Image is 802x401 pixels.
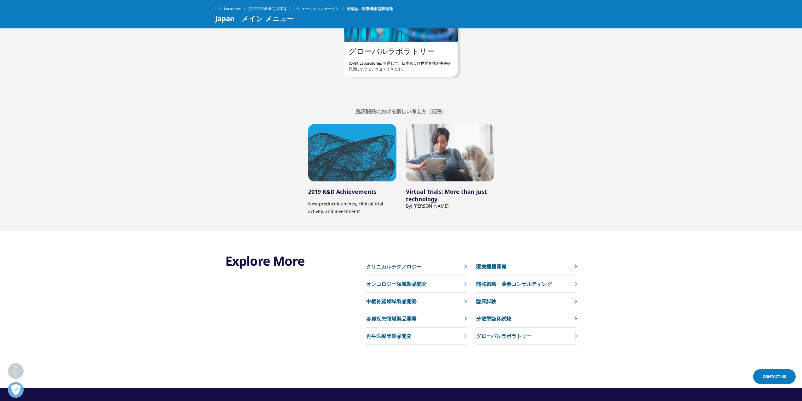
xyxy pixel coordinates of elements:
[225,253,331,269] h3: Explore More
[763,374,786,379] span: Contact Us
[366,298,417,305] p: 中枢神経領域製品開発
[215,15,294,22] span: Japan メイン メニュー
[476,280,552,288] p: 開発戦略・薬事コンサルティング
[366,263,422,270] p: クリニカルテクノロジー
[349,46,435,56] a: グローバルラボラトリー
[308,188,377,195] a: 2019 R&D Achievements
[476,315,511,322] p: 分散型臨床試験
[476,263,506,270] p: 医療機器開発
[308,195,396,215] p: New product launches, clinical trial activity, and investments
[366,332,412,340] p: 再生医療等製品開発
[476,258,577,275] a: 医療機器開発
[406,188,487,203] a: Virtual Trials: More than just technology
[753,369,796,384] a: Contact Us
[347,3,393,15] span: 医薬品・医療機器 臨床開発
[366,310,467,327] a: 各種疾患領域製品開発
[248,3,294,15] a: [GEOGRAPHIC_DATA]
[366,293,467,310] a: 中枢神経領域製品開発
[366,280,427,288] p: オンコロジー領域製品開発
[476,275,577,293] a: 開発戦略・薬事コンサルティング
[476,293,577,310] a: 臨床試験
[366,327,467,345] a: 再生医療等製品開発
[8,382,24,398] button: 優先設定センターを開く
[406,203,494,209] div: By: [PERSON_NAME]
[215,108,587,115] h2: 臨床開発における新しい考え方（英語）
[366,315,417,322] p: 各種疾患領域製品開発
[224,3,248,15] a: Locations
[366,258,467,275] a: クリニカルテクノロジー
[349,56,453,72] p: IQVIA Laboratories を通じて、日本および世界各地の中央研究所にすぐにアクセスできます。
[294,3,347,15] a: ソリューション／サービス
[476,298,496,305] p: 臨床試験
[476,310,577,327] a: 分散型臨床試験
[366,275,467,293] a: オンコロジー領域製品開発
[476,327,577,345] a: グローバルラボラトリー
[476,332,532,340] p: グローバルラボラトリー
